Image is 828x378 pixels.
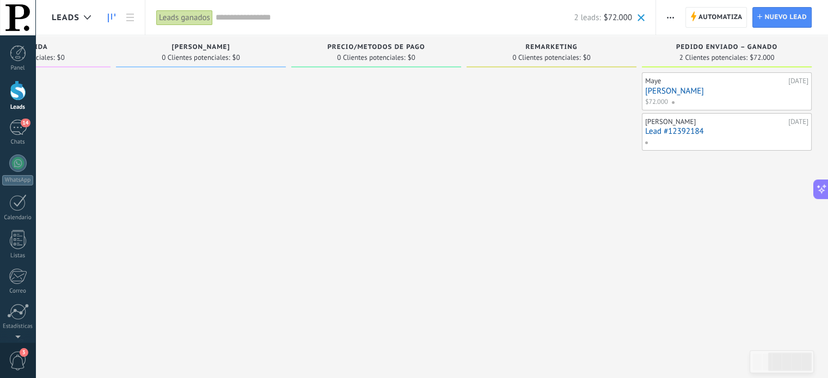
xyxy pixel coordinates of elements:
[583,54,591,61] span: $0
[574,13,600,23] span: 2 leads:
[525,44,577,51] span: REMARKETING
[685,7,747,28] a: Automatiza
[645,127,808,136] a: Lead #12392184
[788,117,808,126] div: [DATE]
[676,44,777,51] span: Pedido enviado – ganado
[647,44,806,53] div: Pedido enviado – ganado
[297,44,456,53] div: PRECIO/METODOS DE PAGO
[645,97,668,107] span: $72.000
[663,7,678,28] button: Más
[2,104,34,111] div: Leads
[788,77,808,85] div: [DATE]
[57,54,65,61] span: $0
[2,214,34,221] div: Calendario
[2,252,34,259] div: Listas
[52,13,79,23] span: Leads
[750,54,774,61] span: $72.000
[645,77,786,85] div: Maye
[2,175,33,185] div: WhatsApp
[156,10,213,26] div: Leads ganados
[472,44,631,53] div: REMARKETING
[679,54,747,61] span: 2 Clientes potenciales:
[2,65,34,72] div: Panel
[645,117,786,126] div: [PERSON_NAME]
[327,44,425,51] span: PRECIO/METODOS DE PAGO
[21,119,30,127] span: 14
[2,139,34,146] div: Chats
[645,86,808,96] a: [PERSON_NAME]
[232,54,240,61] span: $0
[102,7,121,28] a: Leads
[752,7,812,28] a: Nuevo lead
[20,348,28,357] span: 3
[171,44,230,51] span: [PERSON_NAME]
[512,54,580,61] span: 0 Clientes potenciales:
[121,7,139,28] a: Lista
[698,8,743,27] span: Automatiza
[604,13,632,23] span: $72.000
[2,288,34,295] div: Correo
[408,54,415,61] span: $0
[764,8,807,27] span: Nuevo lead
[121,44,280,53] div: ANNY
[162,54,230,61] span: 0 Clientes potenciales:
[2,323,34,330] div: Estadísticas
[337,54,405,61] span: 0 Clientes potenciales:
